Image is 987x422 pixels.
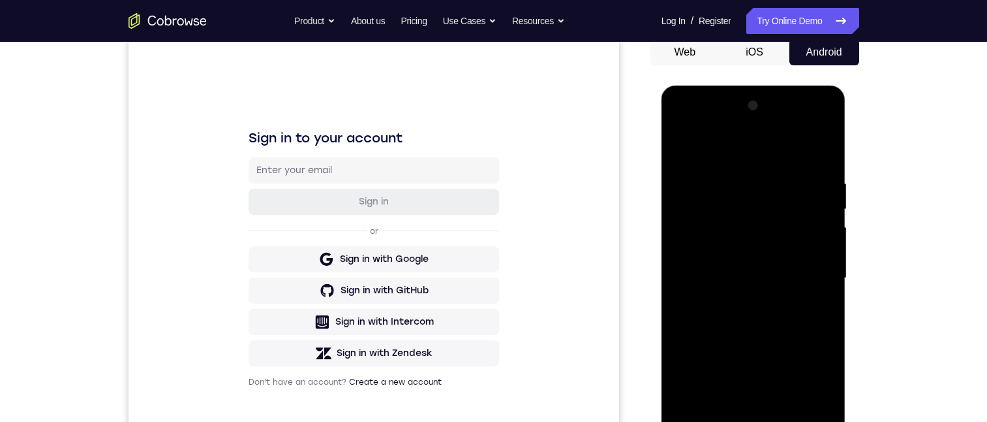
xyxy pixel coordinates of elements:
[129,13,207,29] a: Go to the home page
[720,39,789,65] button: iOS
[661,8,686,34] a: Log In
[211,214,300,227] div: Sign in with Google
[443,8,496,34] button: Use Cases
[691,13,693,29] span: /
[120,338,371,348] p: Don't have an account?
[699,8,731,34] a: Register
[789,39,859,65] button: Android
[746,8,858,34] a: Try Online Demo
[294,8,335,34] button: Product
[207,276,305,289] div: Sign in with Intercom
[220,338,313,348] a: Create a new account
[351,8,385,34] a: About us
[208,308,304,321] div: Sign in with Zendesk
[120,270,371,296] button: Sign in with Intercom
[512,8,565,34] button: Resources
[212,245,300,258] div: Sign in with GitHub
[239,187,252,197] p: or
[120,301,371,327] button: Sign in with Zendesk
[120,238,371,265] button: Sign in with GitHub
[401,8,427,34] a: Pricing
[120,207,371,233] button: Sign in with Google
[650,39,720,65] button: Web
